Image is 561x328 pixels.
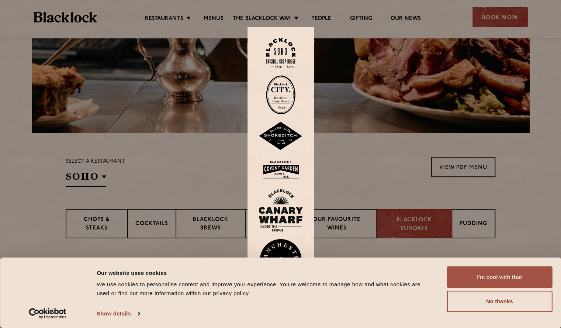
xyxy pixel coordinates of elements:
div: We use cookies to personalise content and improve your experience. You're welcome to manage how a... [97,280,430,298]
img: BL_Manchester_Logo-bleed.png [259,239,303,290]
a: Show details [97,308,139,319]
img: BL_CW_Logo_Website.svg [259,189,303,232]
img: Shoreditch-stamp-v2-default.svg [259,122,303,151]
img: City-stamp-default.svg [266,75,295,114]
img: Soho-stamp-default.svg [266,38,295,68]
button: I'm cool with that [447,266,552,288]
a: Usercentrics Cookiebot - opens in a new window [15,308,80,319]
img: BLA_1470_CoventGarden_Website_Solid.svg [259,158,303,182]
button: No thanks [447,291,552,312]
div: Our website uses cookies [97,268,430,277]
